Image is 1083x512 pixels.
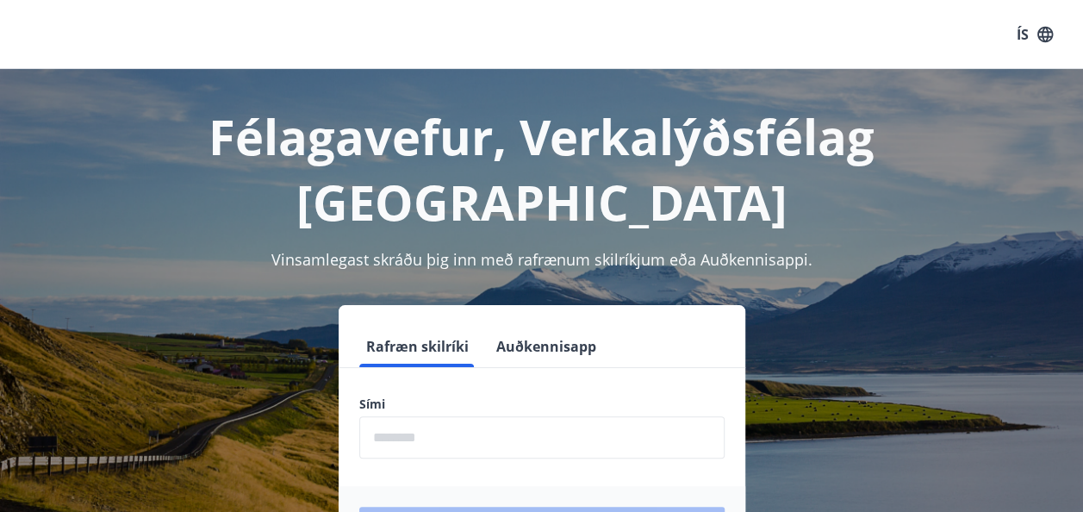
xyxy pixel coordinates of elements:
[21,103,1062,234] h1: Félagavefur, Verkalýðsfélag [GEOGRAPHIC_DATA]
[359,396,725,413] label: Sími
[359,326,476,367] button: Rafræn skilríki
[489,326,603,367] button: Auðkennisapp
[271,249,812,270] span: Vinsamlegast skráðu þig inn með rafrænum skilríkjum eða Auðkennisappi.
[1007,19,1062,50] button: ÍS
